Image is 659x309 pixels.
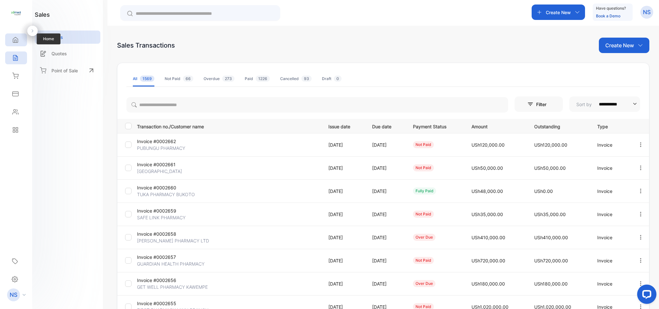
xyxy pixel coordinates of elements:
p: Invoice [597,141,624,148]
a: Point of Sale [35,63,100,77]
p: Transaction no./Customer name [137,122,320,130]
button: Create New [532,5,585,20]
div: not paid [413,164,434,171]
p: PUBUNGU PHARMACY [137,145,198,151]
div: not paid [413,141,434,148]
div: not paid [413,211,434,218]
p: Create New [546,9,571,16]
p: Due date [372,122,400,130]
iframe: LiveChat chat widget [632,282,659,309]
p: [DATE] [372,211,400,218]
img: logo [11,8,21,18]
p: Sort by [576,101,592,108]
p: Point of Sale [51,67,78,74]
span: USh50,000.00 [471,165,503,171]
span: USh410,000.00 [534,235,568,240]
button: Create New [599,38,649,53]
h1: sales [35,10,50,19]
span: 1569 [140,76,154,82]
span: USh120,000.00 [534,142,567,148]
span: Home [37,33,60,44]
span: USh180,000.00 [471,281,505,286]
p: Invoice [597,211,624,218]
span: USh180,000.00 [534,281,568,286]
p: TUKA PHARMACY BUKOTO [137,191,198,198]
p: [DATE] [372,188,400,195]
p: Invoice #0002662 [137,138,198,145]
span: USh48,000.00 [471,188,503,194]
p: Invoice [597,257,624,264]
p: Issue date [328,122,359,130]
p: GUARDIAN HEALTH PHARMACY [137,260,205,267]
p: GET WELL PHARMACY KAWEMPE [137,284,208,290]
p: NS [643,8,651,16]
p: [DATE] [372,280,400,287]
a: Quotes [35,47,100,60]
span: USh0.00 [534,188,553,194]
p: Invoice #0002655 [137,300,198,307]
span: 66 [183,76,193,82]
p: [PERSON_NAME] PHARMACY LTD [137,237,209,244]
div: fully paid [413,187,436,195]
span: USh50,000.00 [534,165,566,171]
div: All [133,76,154,82]
p: [GEOGRAPHIC_DATA] [137,168,198,175]
div: Not Paid [165,76,193,82]
a: Sales [35,31,100,44]
p: Invoice #0002658 [137,231,198,237]
p: [DATE] [372,234,400,241]
a: Book a Demo [596,14,620,18]
span: USh35,000.00 [471,212,503,217]
p: [DATE] [328,165,359,171]
div: Sales Transactions [117,41,175,50]
p: [DATE] [372,165,400,171]
p: [DATE] [372,257,400,264]
p: Invoice [597,280,624,287]
p: Invoice #0002660 [137,184,198,191]
div: over due [413,280,435,287]
button: Sort by [569,96,640,112]
div: Draft [322,76,342,82]
span: USh720,000.00 [534,258,568,263]
p: Amount [471,122,521,130]
p: Invoice #0002661 [137,161,198,168]
span: USh35,000.00 [534,212,566,217]
p: [DATE] [328,211,359,218]
p: Invoice [597,165,624,171]
p: SAFE LINK PHARMACY [137,214,198,221]
span: USh720,000.00 [471,258,505,263]
p: Invoice #0002657 [137,254,198,260]
p: Type [597,122,624,130]
span: USh410,000.00 [471,235,505,240]
button: NS [640,5,653,20]
p: Create New [605,41,634,49]
p: Outstanding [534,122,584,130]
p: Quotes [51,50,67,57]
p: [DATE] [372,141,400,148]
p: [DATE] [328,280,359,287]
p: Have questions? [596,5,626,12]
p: Payment Status [413,122,458,130]
p: Invoice #0002659 [137,207,198,214]
div: over due [413,234,435,241]
p: [DATE] [328,234,359,241]
p: NS [10,291,17,299]
span: 273 [222,76,234,82]
p: [DATE] [328,257,359,264]
div: Cancelled [280,76,312,82]
span: 0 [334,76,342,82]
div: Paid [245,76,270,82]
span: 1226 [256,76,270,82]
p: Invoice [597,188,624,195]
span: 93 [301,76,312,82]
p: [DATE] [328,188,359,195]
p: [DATE] [328,141,359,148]
p: Invoice [597,234,624,241]
span: USh120,000.00 [471,142,505,148]
div: not paid [413,257,434,264]
p: Invoice #0002656 [137,277,198,284]
div: Overdue [204,76,234,82]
